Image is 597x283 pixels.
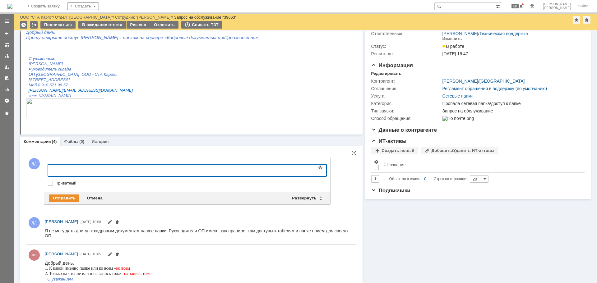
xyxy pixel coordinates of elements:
span: [DATE] 16:47 [442,51,468,56]
a: Сотрудник "[PERSON_NAME]" [115,15,172,20]
span: почтой [57,38,70,43]
label: Приватный [55,181,325,186]
a: [PERSON_NAME] [442,31,478,36]
div: / [115,15,174,20]
a: История [92,139,109,144]
span: ко всем [72,5,86,10]
div: / [55,15,115,20]
strong: RE: Доступ к папкам на сервере [23,1,82,5]
div: Контрагент: [371,79,441,84]
div: / [442,31,528,36]
div: На всю страницу [351,151,356,156]
div: Соглашение: [371,86,441,91]
a: www. [DOMAIN_NAME] [2,63,45,68]
span: ДД [29,158,40,169]
a: [PERSON_NAME] [45,251,78,257]
a: [PERSON_NAME][EMAIL_ADDRESS][DOMAIN_NAME] [2,58,107,63]
img: logo [7,4,12,9]
div: Статус: [371,44,441,49]
a: Отчеты [2,84,12,94]
span: [PERSON_NAME] [543,2,571,6]
a: Настройки [2,96,12,106]
a: Заявки на командах [2,40,12,50]
span: 10:05 [93,252,101,256]
strong: [PERSON_NAME] [23,6,57,10]
span: Объектов в списке: [389,177,423,181]
span: Только на чтение или и на запись тоже [13,19,92,24]
a: [PERSON_NAME] [45,219,78,225]
div: Тип заявки: [371,108,441,113]
th: Название [381,157,580,173]
span: Email отправителя: [PERSON_NAME][EMAIL_ADDRESS][DOMAIN_NAME] [6,109,131,114]
i: Строк на странице: [389,175,467,183]
a: Создать заявку [2,29,12,39]
div: Способ обращения: [371,116,441,121]
span: 80 [511,4,519,8]
div: Работа с массовостью [30,21,38,29]
span: Удалить [115,253,120,258]
a: Перейти в интерфейс администратора [528,2,536,10]
span: 2. [9,19,13,24]
div: Название [387,162,406,167]
a: Файлы [64,139,78,144]
span: 10:08 [93,220,101,224]
a: Перейти на домашнюю страницу [7,4,12,9]
img: По почте.png [442,116,474,121]
a: ООО "СТА Карго" [20,15,53,20]
strong: Loremi dolo. S amet consectetu adi. E seddoeius, Temporin Utlaboree Dolorema al enimadmi Veniam-q... [23,11,305,35]
div: Услуга: [371,94,441,98]
a: [GEOGRAPHIC_DATA] [479,79,525,84]
span: Руководитель склада [2,27,45,31]
span: Информация [371,62,413,68]
div: Редактировать [371,71,401,76]
span: ОП [GEOGRAPHIC_DATA] ООО «СТА Карго» [2,32,90,37]
span: Расширенный поиск [496,3,502,9]
a: Заявки в моей ответственности [2,51,12,61]
a: [PERSON_NAME] [442,79,478,84]
span: Моб.8 918 571 96 57 [2,42,42,47]
a: [PERSON_NAME][EMAIL_ADDRESS][DOMAIN_NAME] [2,48,107,52]
a: Мои заявки [2,62,12,72]
a: Регламент обращения в поддержку (по умолчанию) [442,86,547,91]
span: [DATE] [81,220,91,224]
div: Изменить [442,36,462,41]
span: [PERSON_NAME] [543,6,571,10]
span: [PERSON_NAME] [2,21,37,26]
div: (0) [79,139,84,144]
div: Удалить [20,21,27,29]
span: на запись тоже [79,11,107,15]
span: Настройки [374,159,379,164]
a: Отдел "[GEOGRAPHIC_DATA]" [55,15,113,20]
div: Создать [67,2,99,10]
div: Сделать домашней страницей [583,16,590,24]
div: (4) [52,139,57,144]
div: / [20,15,55,20]
div: Ответственный: [371,31,441,36]
span: 1. [9,9,13,14]
a: Сетевые папки [442,94,473,98]
div: Категория: [371,101,441,106]
span: [DATE] [81,252,91,256]
div: / [442,79,525,84]
span: ИТ-активы [371,138,407,144]
span: К какой именно папке или ко всем [13,9,82,14]
a: Мои согласования [2,73,12,83]
div: Запрос на обслуживание "39663" [174,15,237,20]
a: www. [DOMAIN_NAME] [2,52,45,57]
span: [PERSON_NAME] [45,252,78,256]
span: Руководитель склада [2,37,45,42]
span: Подписчики [371,188,410,194]
span: Показать панель инструментов [317,164,324,171]
a: Комментарии [24,139,51,144]
div: Запрос на обслуживание [442,108,581,113]
span: [STREET_ADDRESS] [2,37,44,42]
span: [STREET_ADDRESS] [2,48,44,52]
a: Техническая поддержка [479,31,528,36]
span: С уважением, [2,16,29,21]
span: С уважением, [2,26,29,31]
span: ОП [GEOGRAPHIC_DATA] ООО «СТА Карго» [2,42,91,47]
div: Пропала сетевая папка/доступ к папке [442,101,581,106]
